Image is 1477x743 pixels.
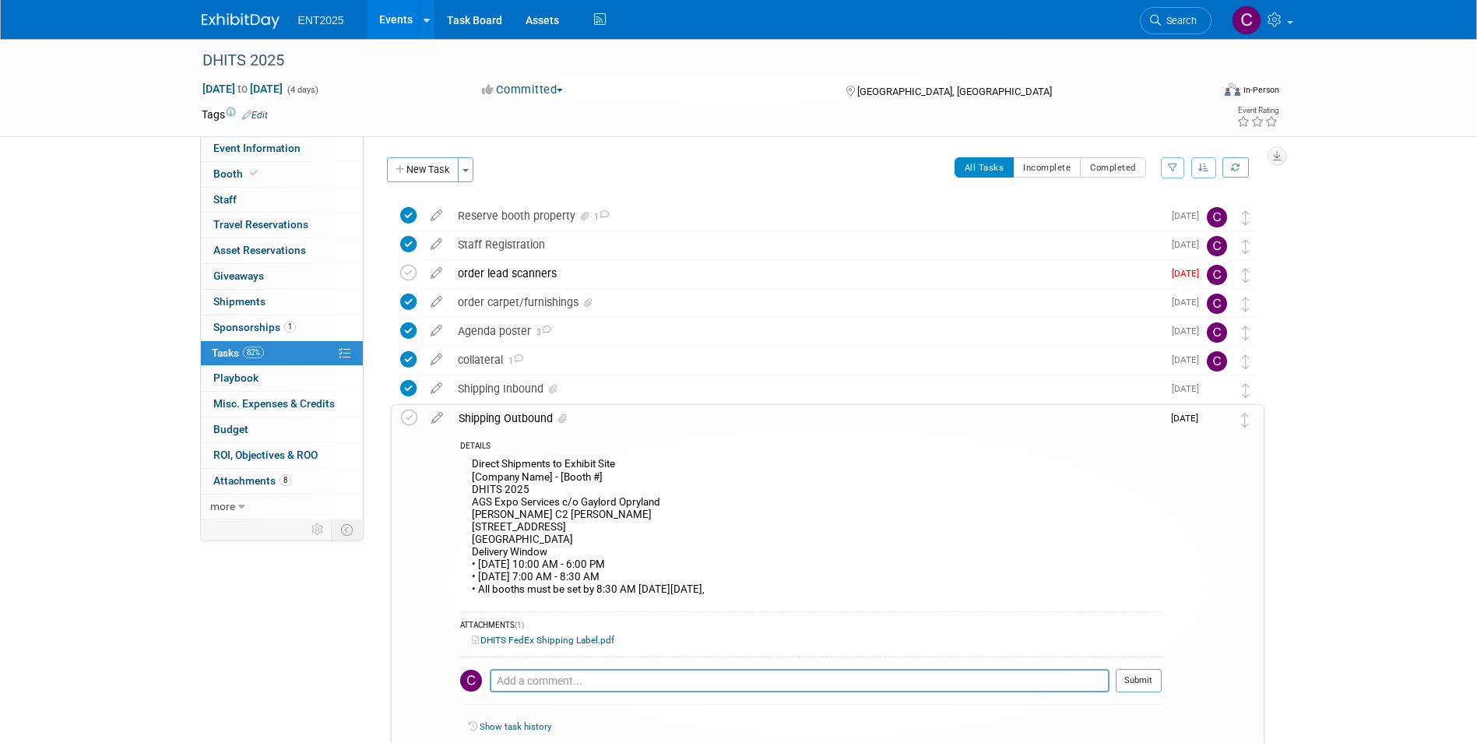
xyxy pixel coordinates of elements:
a: edit [423,353,450,367]
div: collateral [450,347,1162,373]
span: [DATE] [1172,383,1207,394]
span: 1 [503,356,523,366]
a: edit [423,324,450,338]
span: ROI, Objectives & ROO [213,449,318,461]
img: Colleen Mueller [1207,207,1227,227]
div: Event Format [1120,81,1280,104]
i: Booth reservation complete [250,169,258,178]
a: Refresh [1222,157,1249,178]
a: Booth [201,162,363,187]
a: edit [423,382,450,396]
a: Budget [201,417,363,442]
div: ATTACHMENTS [460,620,1162,633]
span: 8 [280,474,291,486]
a: Sponsorships1 [201,315,363,340]
div: Event Rating [1236,107,1278,114]
div: Agenda poster [450,318,1162,344]
div: Direct Shipments to Exhibit Site [Company Name] - [Booth #] DHITS 2025 AGS Expo Services c/o Gayl... [460,454,1162,604]
a: edit [423,209,450,223]
span: Asset Reservations [213,244,306,256]
div: order carpet/furnishings [450,289,1162,315]
span: [DATE] [1172,326,1207,336]
a: Search [1140,7,1211,34]
i: Move task [1241,413,1249,428]
a: edit [424,411,451,425]
a: Staff [201,188,363,213]
span: (4 days) [286,85,318,95]
span: Tasks [212,347,264,359]
img: Rose Bodin [1207,380,1227,400]
div: Reserve booth property [450,202,1162,229]
a: Event Information [201,136,363,161]
div: Shipping Outbound [451,405,1162,431]
span: 82% [243,347,264,358]
span: 1 [284,321,296,333]
span: Event Information [213,142,301,154]
i: Move task [1242,210,1250,225]
span: Travel Reservations [213,218,308,231]
span: [DATE] [1171,413,1206,424]
img: Rose Bodin [1206,410,1226,430]
img: Colleen Mueller [1207,351,1227,371]
button: All Tasks [955,157,1015,178]
a: ROI, Objectives & ROO [201,443,363,468]
span: ENT2025 [298,14,344,26]
span: Budget [213,423,248,435]
img: Colleen Mueller [1207,322,1227,343]
i: Move task [1242,297,1250,312]
span: Misc. Expenses & Credits [213,397,335,410]
i: Move task [1242,383,1250,398]
img: Colleen Mueller [1207,265,1227,285]
a: Playbook [201,366,363,391]
span: (1) [515,621,524,629]
a: Giveaways [201,264,363,289]
span: [DATE] [1172,268,1207,279]
div: DHITS 2025 [197,47,1188,75]
span: Search [1161,15,1197,26]
button: Submit [1116,669,1162,692]
a: edit [423,266,450,280]
img: Format-Inperson.png [1225,83,1240,96]
td: Tags [202,107,268,122]
span: 3 [531,327,551,337]
i: Move task [1242,268,1250,283]
div: In-Person [1243,84,1279,96]
img: Colleen Mueller [1207,236,1227,256]
span: to [235,83,250,95]
a: Tasks82% [201,341,363,366]
span: Giveaways [213,269,264,282]
span: [DATE] [1172,354,1207,365]
td: Personalize Event Tab Strip [304,519,332,540]
i: Move task [1242,239,1250,254]
span: Booth [213,167,261,180]
div: Staff Registration [450,231,1162,258]
img: Colleen Mueller [1207,294,1227,314]
a: more [201,495,363,519]
span: more [210,500,235,512]
button: Incomplete [1013,157,1081,178]
span: Attachments [213,474,291,487]
span: 1 [592,212,609,222]
span: Sponsorships [213,321,296,333]
span: Staff [213,193,237,206]
i: Move task [1242,326,1250,340]
a: Edit [242,110,268,121]
a: edit [423,238,450,252]
button: Committed [477,82,569,98]
a: edit [423,295,450,309]
a: Misc. Expenses & Credits [201,392,363,417]
img: Colleen Mueller [460,670,482,692]
span: Shipments [213,295,266,308]
a: Show task history [480,721,551,732]
div: DETAILS [460,441,1162,454]
span: [DATE] [1172,239,1207,250]
img: ExhibitDay [202,13,280,29]
a: Attachments8 [201,469,363,494]
span: [GEOGRAPHIC_DATA], [GEOGRAPHIC_DATA] [857,86,1052,97]
td: Toggle Event Tabs [331,519,363,540]
div: Shipping Inbound [450,375,1162,402]
span: [DATE] [DATE] [202,82,283,96]
button: New Task [387,157,459,182]
a: Shipments [201,290,363,315]
span: Playbook [213,371,258,384]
